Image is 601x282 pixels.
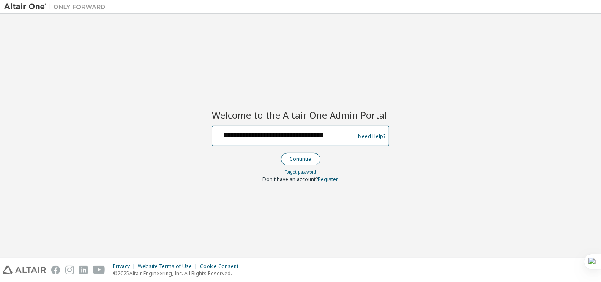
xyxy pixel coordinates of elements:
[263,176,318,183] span: Don't have an account?
[318,176,339,183] a: Register
[51,266,60,274] img: facebook.svg
[113,263,138,270] div: Privacy
[3,266,46,274] img: altair_logo.svg
[212,109,389,121] h2: Welcome to the Altair One Admin Portal
[281,153,320,165] button: Continue
[285,169,317,175] a: Forgot password
[113,270,243,277] p: © 2025 Altair Engineering, Inc. All Rights Reserved.
[65,266,74,274] img: instagram.svg
[4,3,110,11] img: Altair One
[93,266,105,274] img: youtube.svg
[138,263,200,270] div: Website Terms of Use
[200,263,243,270] div: Cookie Consent
[79,266,88,274] img: linkedin.svg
